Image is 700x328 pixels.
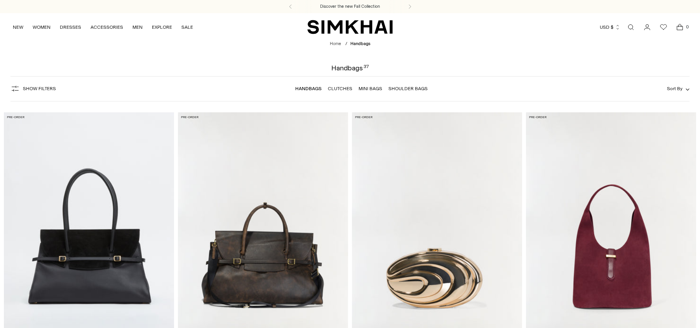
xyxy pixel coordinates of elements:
[623,19,639,35] a: Open search modal
[684,23,691,30] span: 0
[345,41,347,47] div: /
[331,65,369,72] h1: Handbags
[330,41,341,46] a: Home
[364,65,369,72] div: 37
[132,19,143,36] a: MEN
[667,86,683,91] span: Sort By
[359,86,382,91] a: Mini Bags
[672,19,688,35] a: Open cart modal
[91,19,123,36] a: ACCESSORIES
[350,41,370,46] span: Handbags
[152,19,172,36] a: EXPLORE
[639,19,655,35] a: Go to the account page
[13,19,23,36] a: NEW
[181,19,193,36] a: SALE
[320,3,380,10] a: Discover the new Fall Collection
[307,19,393,35] a: SIMKHAI
[60,19,81,36] a: DRESSES
[33,19,50,36] a: WOMEN
[295,80,428,97] nav: Linked collections
[295,86,322,91] a: Handbags
[667,84,690,93] button: Sort By
[600,19,620,36] button: USD $
[10,82,56,95] button: Show Filters
[328,86,352,91] a: Clutches
[330,41,370,47] nav: breadcrumbs
[388,86,428,91] a: Shoulder Bags
[656,19,671,35] a: Wishlist
[23,86,56,91] span: Show Filters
